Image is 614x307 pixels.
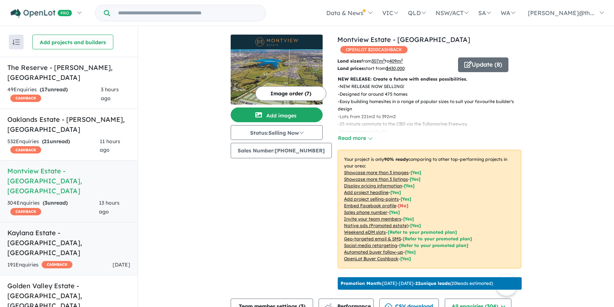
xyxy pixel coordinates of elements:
span: [ No ] [398,203,408,208]
p: - NEW RELEASE NOW SELLING! [338,83,527,90]
span: [Refer to your promoted plan] [388,229,457,235]
button: Image order (7) [255,86,326,101]
span: CASHBACK [42,261,72,268]
p: [DATE] - [DATE] - ( 20 leads estimated) [341,280,493,287]
span: CASHBACK [10,146,41,153]
u: Geo-targeted email & SMS [344,236,401,241]
u: 307 m [372,58,385,64]
img: Openlot PRO Logo White [11,9,72,18]
u: Native ads (Promoted estate) [344,223,408,228]
img: sort.svg [13,39,20,45]
span: CASHBACK [10,95,41,102]
u: OpenLot Buyer Cashback [344,256,398,261]
img: Montview Estate - Craigieburn Logo [234,38,320,46]
div: 532 Enquir ies [7,137,100,155]
p: - 25 minute commute to the CBD via the Tullamarine Freeway [338,120,527,128]
p: from [337,57,452,65]
u: Showcase more than 3 images [344,170,409,175]
span: [PERSON_NAME]@th... [528,9,595,17]
u: 409 m [389,58,403,64]
a: Montview Estate - [GEOGRAPHIC_DATA] [337,35,470,44]
div: 191 Enquir ies [7,261,72,269]
p: NEW RELEASE: Create a future with endless possibilities. [338,75,521,83]
span: 11 hours ago [100,138,120,153]
span: [ Yes ] [389,209,400,215]
p: start from [337,65,452,72]
span: [Yes] [410,223,421,228]
span: OPENLOT $ 200 CASHBACK [340,46,408,53]
span: [Refer to your promoted plan] [403,236,472,241]
span: [ Yes ] [401,196,411,202]
b: Land prices [337,66,364,71]
b: Land sizes [337,58,361,64]
b: 22 unique leads [415,280,450,286]
span: [Refer to your promoted plan] [399,243,468,248]
div: 304 Enquir ies [7,199,99,216]
button: Add images [231,107,323,122]
u: Sales phone number [344,209,387,215]
span: [ Yes ] [411,170,421,175]
span: 13 hours ago [99,200,120,215]
p: Your project is only comparing to other top-performing projects in your area: - - - - - - - - - -... [338,150,521,268]
p: - Designed for around 475 homes [338,91,527,98]
button: Sales Number:[PHONE_NUMBER] [231,143,332,158]
u: Automated buyer follow-up [344,249,403,255]
span: to [385,58,403,64]
button: Read more [338,134,372,142]
img: Montview Estate - Craigieburn [231,49,323,105]
h5: Kaylana Estate - [GEOGRAPHIC_DATA] , [GEOGRAPHIC_DATA] [7,228,130,258]
span: [ Yes ] [390,190,401,195]
p: - No timeframe to build [338,128,527,135]
strong: ( unread) [40,86,68,93]
sup: 2 [401,58,403,62]
h5: Montview Estate - [GEOGRAPHIC_DATA] , [GEOGRAPHIC_DATA] [7,166,130,196]
strong: ( unread) [42,138,70,145]
span: 21 [44,138,50,145]
u: Social media retargeting [344,243,397,248]
div: 49 Enquir ies [7,85,101,103]
span: 3 hours ago [101,86,119,102]
u: Invite your team members [344,216,401,222]
button: Update (8) [458,57,508,72]
span: 17 [42,86,47,93]
span: [Yes] [405,249,416,255]
span: [ Yes ] [404,183,415,188]
u: Display pricing information [344,183,402,188]
button: Add projects and builders [32,35,113,49]
span: [ Yes ] [410,176,420,182]
b: 90 % ready [384,156,408,162]
span: 3 [45,200,47,206]
u: $ 430,000 [386,66,405,71]
input: Try estate name, suburb, builder or developer [111,5,264,21]
span: [Yes] [400,256,411,261]
u: Add project selling-points [344,196,399,202]
b: Promotion Month: [341,280,382,286]
h5: Oaklands Estate - [PERSON_NAME] , [GEOGRAPHIC_DATA] [7,114,130,134]
sup: 2 [383,58,385,62]
u: Embed Facebook profile [344,203,396,208]
button: Status:Selling Now [231,125,323,140]
a: Montview Estate - Craigieburn LogoMontview Estate - Craigieburn [231,35,323,105]
h5: The Reserve - [PERSON_NAME] , [GEOGRAPHIC_DATA] [7,63,130,82]
span: [ Yes ] [403,216,414,222]
u: Showcase more than 3 listings [344,176,408,182]
span: CASHBACK [10,208,41,215]
span: [DATE] [113,261,130,268]
u: Add project headline [344,190,388,195]
p: - Easy building homesites in a range of popular sizes to suit your favourite builder's design [338,98,527,113]
u: Weekend eDM slots [344,229,386,235]
p: - Lots from 221m2 to 392m2 [338,113,527,120]
strong: ( unread) [43,200,68,206]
